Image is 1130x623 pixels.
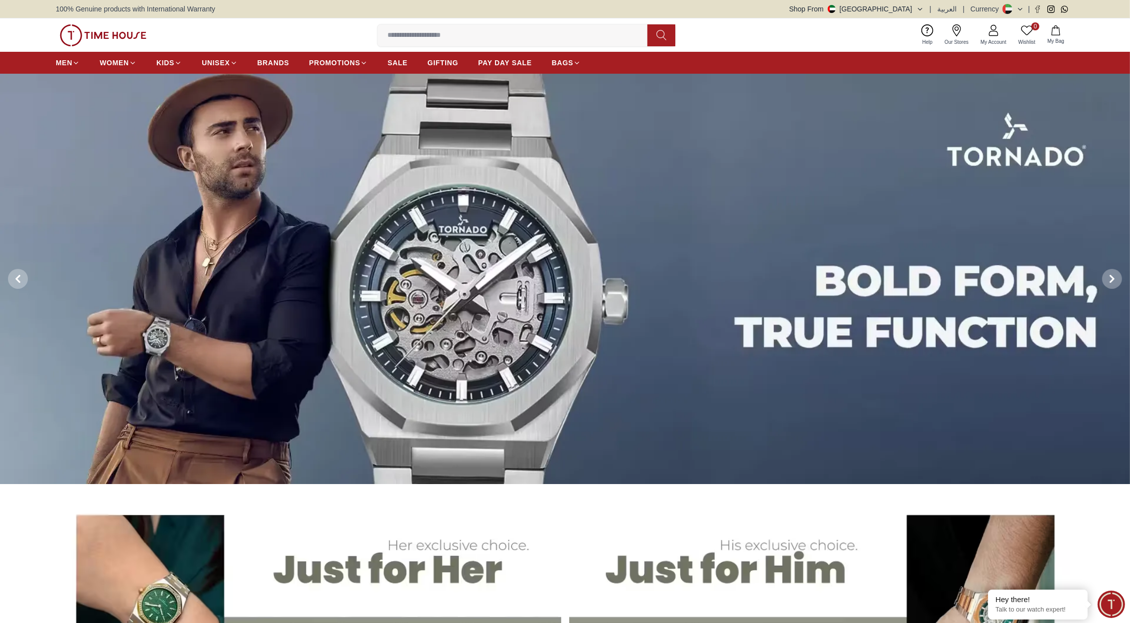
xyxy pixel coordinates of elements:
[996,595,1080,605] div: Hey there!
[1031,22,1039,30] span: 0
[963,4,965,14] span: |
[427,58,458,68] span: GIFTING
[552,54,581,72] a: BAGS
[916,22,939,48] a: Help
[1098,591,1125,618] div: Chat Widget
[971,4,1003,14] div: Currency
[1061,5,1068,13] a: Whatsapp
[1014,38,1039,46] span: Wishlist
[156,54,182,72] a: KIDS
[1034,5,1041,13] a: Facebook
[309,58,361,68] span: PROMOTIONS
[930,4,932,14] span: |
[202,54,237,72] a: UNISEX
[257,54,289,72] a: BRANDS
[257,58,289,68] span: BRANDS
[387,54,407,72] a: SALE
[977,38,1010,46] span: My Account
[789,4,924,14] button: Shop From[GEOGRAPHIC_DATA]
[941,38,973,46] span: Our Stores
[156,58,174,68] span: KIDS
[56,54,80,72] a: MEN
[202,58,230,68] span: UNISEX
[478,58,532,68] span: PAY DAY SALE
[939,22,975,48] a: Our Stores
[918,38,937,46] span: Help
[309,54,368,72] a: PROMOTIONS
[478,54,532,72] a: PAY DAY SALE
[1012,22,1041,48] a: 0Wishlist
[427,54,458,72] a: GIFTING
[937,4,957,14] button: العربية
[1041,23,1070,47] button: My Bag
[56,4,215,14] span: 100% Genuine products with International Warranty
[996,606,1080,614] p: Talk to our watch expert!
[552,58,573,68] span: BAGS
[56,58,72,68] span: MEN
[1043,37,1068,45] span: My Bag
[60,24,146,46] img: ...
[828,5,836,13] img: United Arab Emirates
[100,58,129,68] span: WOMEN
[100,54,136,72] a: WOMEN
[1028,4,1030,14] span: |
[387,58,407,68] span: SALE
[1047,5,1055,13] a: Instagram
